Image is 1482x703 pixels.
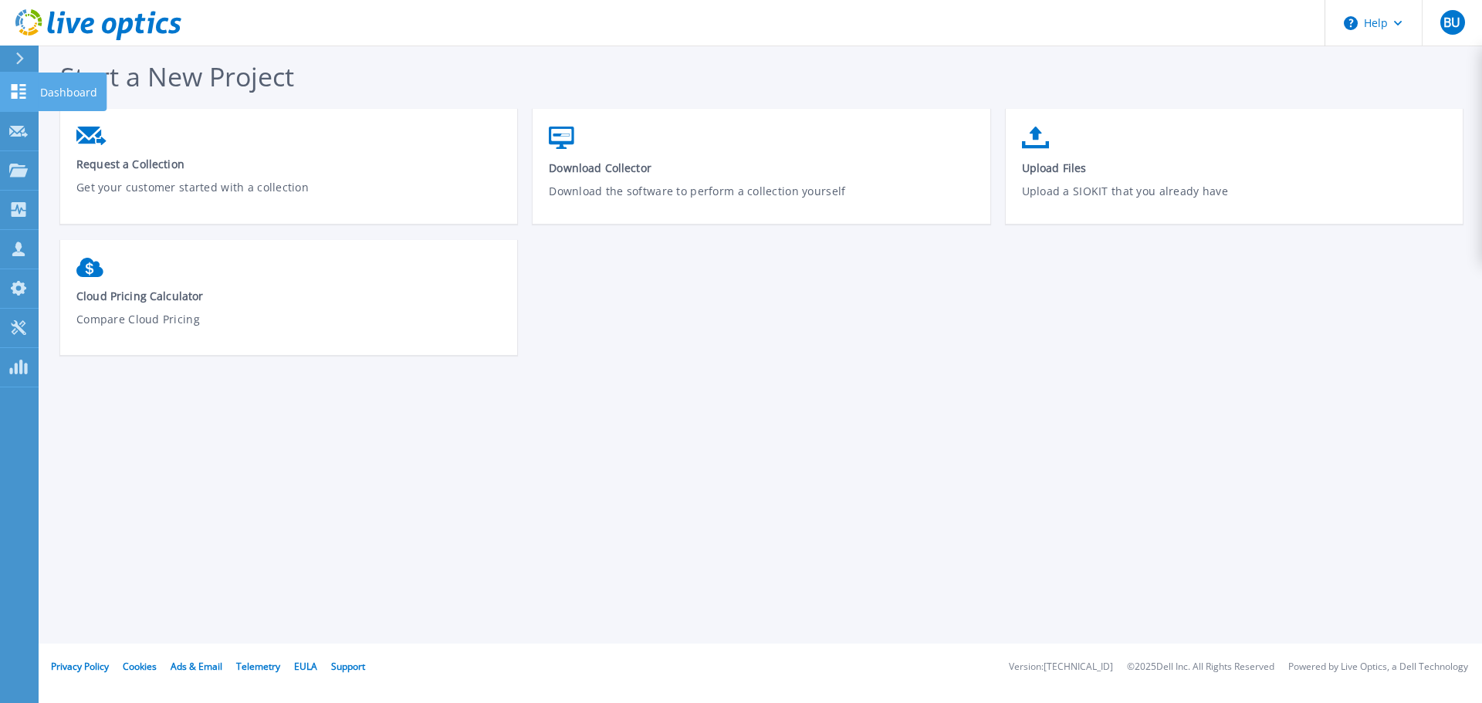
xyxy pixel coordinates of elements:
[60,59,294,94] span: Start a New Project
[76,157,502,171] span: Request a Collection
[533,119,990,229] a: Download CollectorDownload the software to perform a collection yourself
[76,179,502,215] p: Get your customer started with a collection
[1288,662,1468,672] li: Powered by Live Optics, a Dell Technology
[51,660,109,673] a: Privacy Policy
[123,660,157,673] a: Cookies
[171,660,222,673] a: Ads & Email
[1022,161,1447,175] span: Upload Files
[549,183,974,218] p: Download the software to perform a collection yourself
[331,660,365,673] a: Support
[76,289,502,303] span: Cloud Pricing Calculator
[76,311,502,346] p: Compare Cloud Pricing
[60,119,517,225] a: Request a CollectionGet your customer started with a collection
[294,660,317,673] a: EULA
[1006,119,1463,229] a: Upload FilesUpload a SIOKIT that you already have
[1022,183,1447,218] p: Upload a SIOKIT that you already have
[1009,662,1113,672] li: Version: [TECHNICAL_ID]
[1127,662,1274,672] li: © 2025 Dell Inc. All Rights Reserved
[40,73,97,113] p: Dashboard
[1443,16,1460,29] span: BU
[549,161,974,175] span: Download Collector
[60,250,517,358] a: Cloud Pricing CalculatorCompare Cloud Pricing
[236,660,280,673] a: Telemetry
